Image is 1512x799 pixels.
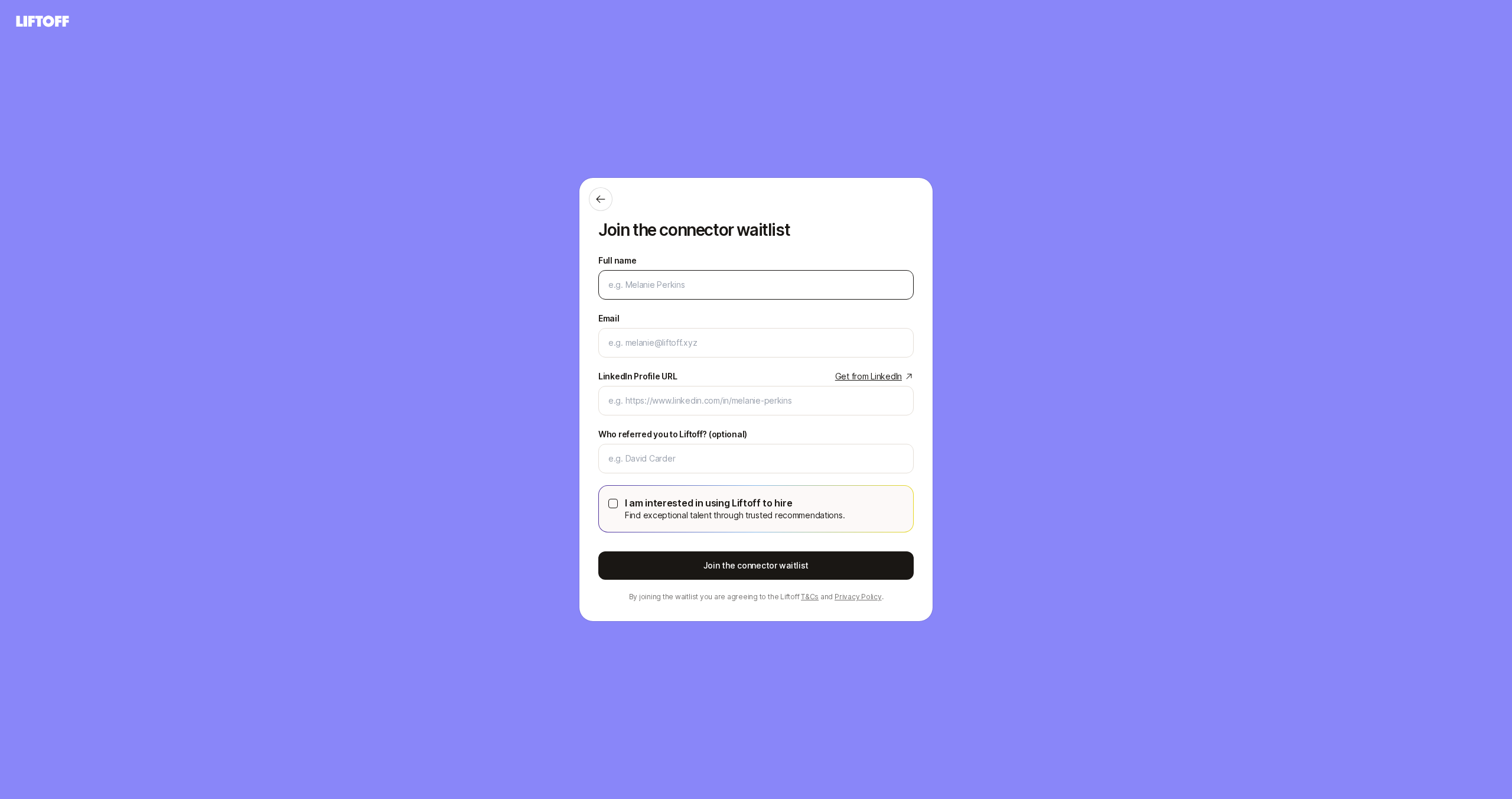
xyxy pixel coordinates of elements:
div: LinkedIn Profile URL [598,369,677,384]
label: Full name [598,254,636,268]
a: T&Cs [801,592,819,601]
label: Who referred you to Liftoff? (optional) [598,427,747,441]
input: e.g. Melanie Perkins [608,278,904,292]
button: Join the connector waitlist [598,551,914,580]
a: Privacy Policy [835,592,882,601]
p: I am interested in using Liftoff to hire [625,495,845,511]
p: By joining the waitlist you are agreeing to the Liftoff and . [598,592,914,602]
button: I am interested in using Liftoff to hireFind exceptional talent through trusted recommendations. [608,499,618,508]
a: Get from LinkedIn [835,369,914,384]
label: Email [598,311,620,326]
p: Find exceptional talent through trusted recommendations. [625,508,845,522]
input: e.g. https://www.linkedin.com/in/melanie-perkins [608,394,904,408]
input: e.g. melanie@liftoff.xyz [608,336,904,350]
p: Join the connector waitlist [598,220,914,239]
input: e.g. David Carder [608,452,904,466]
